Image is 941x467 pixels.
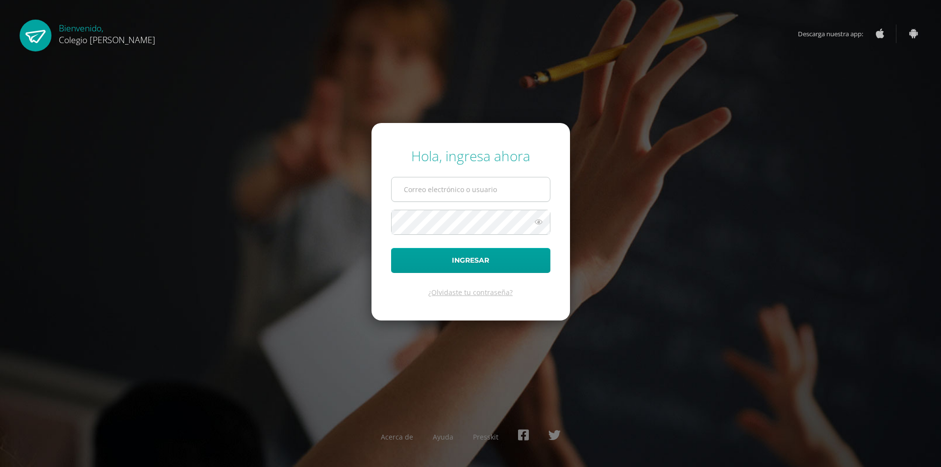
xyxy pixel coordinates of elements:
[391,248,550,273] button: Ingresar
[392,177,550,201] input: Correo electrónico o usuario
[391,147,550,165] div: Hola, ingresa ahora
[428,288,513,297] a: ¿Olvidaste tu contraseña?
[59,34,155,46] span: Colegio [PERSON_NAME]
[381,432,413,442] a: Acerca de
[433,432,453,442] a: Ayuda
[59,20,155,46] div: Bienvenido,
[798,25,873,43] span: Descarga nuestra app:
[473,432,498,442] a: Presskit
